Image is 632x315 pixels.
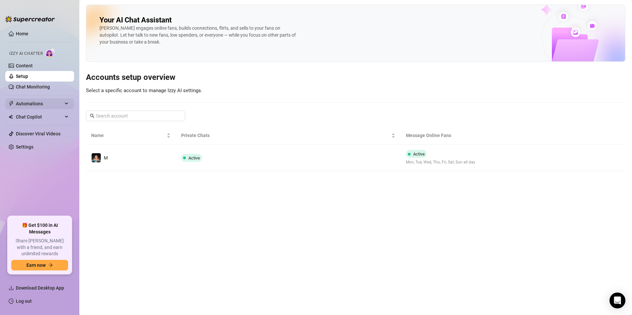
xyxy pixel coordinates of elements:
span: Izzy AI Chatter [9,51,43,57]
span: Earn now [26,262,46,268]
a: Log out [16,298,32,304]
span: Mon, Tue, Wed, Thu, Fri, Sat, Sun all day [406,159,475,165]
span: Private Chats [181,132,390,139]
span: 🎁 Get $100 in AI Messages [11,222,68,235]
a: Content [16,63,33,68]
img: Chat Copilot [9,115,13,119]
h2: Your AI Chat Assistant [99,16,172,25]
a: Chat Monitoring [16,84,50,89]
span: thunderbolt [9,101,14,106]
th: Name [86,126,176,145]
span: arrow-right [48,263,53,267]
img: logo-BBDzfeDw.svg [5,16,55,22]
span: M [104,155,108,160]
div: [PERSON_NAME] engages online fans, builds connections, flirts, and sells to your fans on autopilo... [99,25,298,46]
span: Name [91,132,165,139]
span: Share [PERSON_NAME] with a friend, and earn unlimited rewards [11,238,68,257]
img: M [92,153,101,162]
input: Search account [96,112,176,120]
span: Chat Copilot [16,112,63,122]
h3: Accounts setup overview [86,72,625,83]
span: Select a specific account to manage Izzy AI settings. [86,87,202,93]
th: Message Online Fans [401,126,550,145]
span: download [9,285,14,291]
span: Active [188,156,200,160]
th: Private Chats [176,126,401,145]
a: Setup [16,74,28,79]
a: Discover Viral Videos [16,131,60,136]
span: Active [413,152,425,157]
img: AI Chatter [45,48,56,57]
a: Home [16,31,28,36]
a: Settings [16,144,33,150]
span: Automations [16,98,63,109]
span: search [90,114,95,118]
button: Earn nowarrow-right [11,260,68,270]
div: Open Intercom Messenger [610,293,625,308]
span: Download Desktop App [16,285,64,291]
